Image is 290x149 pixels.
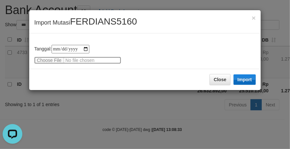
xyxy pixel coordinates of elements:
span: × [252,14,256,22]
button: Close [210,74,231,85]
span: FERDIANS5160 [70,16,137,27]
div: Tanggal: [34,45,256,64]
span: Import Mutasi [34,19,137,26]
button: Import [234,74,256,85]
button: Open LiveChat chat widget [3,3,22,22]
button: Close [252,14,256,21]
